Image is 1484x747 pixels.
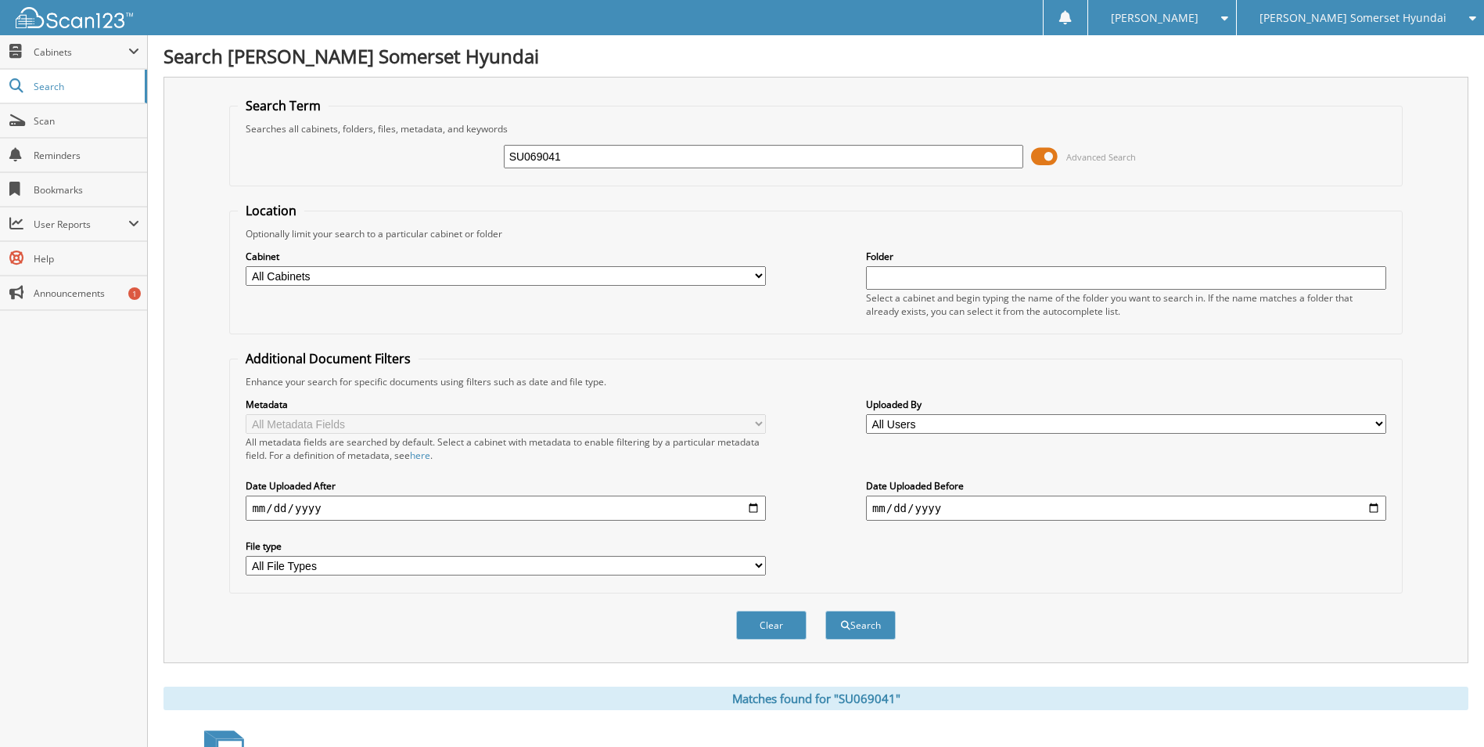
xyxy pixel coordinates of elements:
div: Searches all cabinets, folders, files, metadata, and keywords [238,122,1393,135]
legend: Additional Document Filters [238,350,419,367]
div: Select a cabinet and begin typing the name of the folder you want to search in. If the name match... [866,291,1386,318]
span: User Reports [34,218,128,231]
button: Search [825,611,896,640]
legend: Location [238,202,304,219]
div: Enhance your search for specific documents using filters such as date and file type. [238,375,1393,388]
button: Clear [736,611,807,640]
span: Help [34,252,139,265]
div: All metadata fields are searched by default. Select a cabinet with metadata to enable filtering b... [246,435,766,462]
div: Optionally limit your search to a particular cabinet or folder [238,227,1393,240]
label: Cabinet [246,250,766,263]
span: [PERSON_NAME] [1111,13,1198,23]
label: Metadata [246,398,766,411]
label: Date Uploaded After [246,479,766,493]
h1: Search [PERSON_NAME] Somerset Hyundai [163,43,1468,69]
label: Uploaded By [866,398,1386,411]
span: Cabinets [34,45,128,59]
span: [PERSON_NAME] Somerset Hyundai [1259,13,1446,23]
legend: Search Term [238,97,329,114]
img: scan123-logo-white.svg [16,7,133,28]
label: Date Uploaded Before [866,479,1386,493]
label: File type [246,539,766,553]
input: start [246,496,766,521]
span: Advanced Search [1066,151,1136,163]
a: here [410,449,430,462]
span: Reminders [34,149,139,162]
span: Search [34,80,137,93]
input: end [866,496,1386,521]
div: 1 [128,287,141,300]
span: Announcements [34,287,139,300]
label: Folder [866,250,1386,263]
span: Bookmarks [34,183,139,197]
span: Scan [34,114,139,128]
div: Matches found for "SU069041" [163,687,1468,710]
